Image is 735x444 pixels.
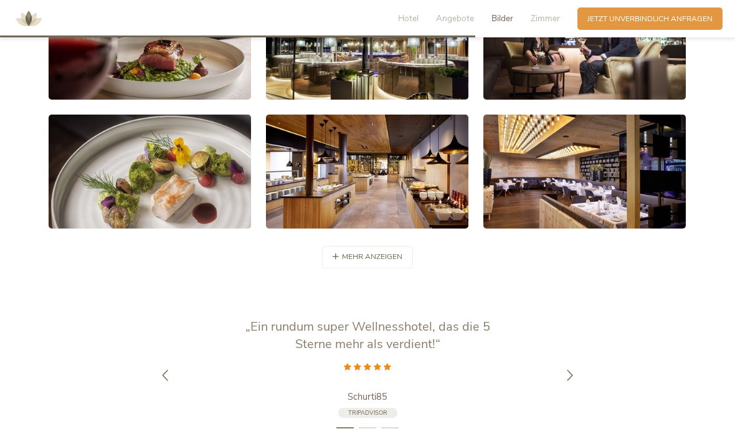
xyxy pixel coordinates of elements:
a: Tripadvisor [338,408,397,418]
span: Angebote [436,12,474,24]
span: Bilder [491,12,513,24]
a: Schurti85 [243,390,492,403]
span: Zimmer [531,12,560,24]
span: Hotel [398,12,419,24]
span: Tripadvisor [348,409,387,417]
span: Jetzt unverbindlich anfragen [587,14,713,24]
span: „Ein rundum super Wellnesshotel, das die 5 Sterne mehr als verdient!“ [245,318,490,352]
span: mehr anzeigen [342,252,402,262]
a: AMONTI & LUNARIS Wellnessresort [10,15,47,22]
span: Schurti85 [348,390,387,403]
